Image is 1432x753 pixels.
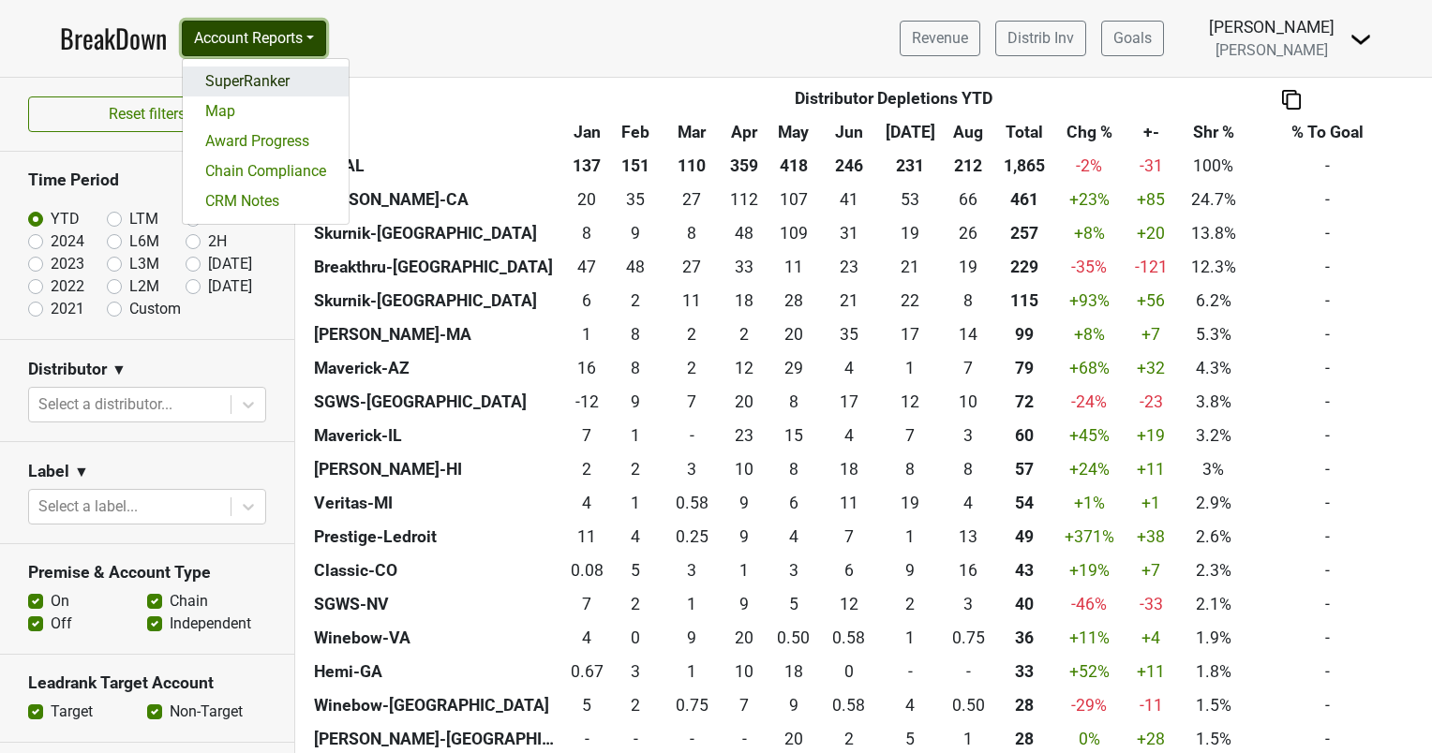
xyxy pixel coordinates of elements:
div: 28 [772,288,814,313]
td: 9.84 [722,452,768,486]
label: On [51,590,69,613]
td: 12.3% [1178,250,1248,284]
th: 71.581 [994,385,1054,419]
span: ▼ [74,461,89,483]
th: Mar: activate to sort column ascending [662,115,722,149]
td: +24 % [1054,452,1125,486]
td: 1.5 [609,452,662,486]
span: ▼ [112,359,127,381]
a: SuperRanker [183,66,349,96]
div: 8 [614,356,657,380]
div: 17 [824,390,874,414]
th: Apr: activate to sort column ascending [722,115,768,149]
td: 1.917 [722,317,768,351]
div: [PERSON_NAME] [1209,15,1335,39]
td: 30.834 [819,216,879,250]
td: 1.249 [609,486,662,520]
td: 111.83 [722,183,768,216]
div: 20 [726,390,764,414]
div: 15 [772,423,814,448]
div: 2 [569,457,605,481]
div: 22 [883,288,937,313]
div: -23 [1129,390,1173,414]
td: 19.081 [943,250,995,284]
div: 6 [772,491,814,515]
td: 52.99 [878,183,942,216]
div: 29 [772,356,814,380]
td: - [1248,351,1406,385]
div: 1 [614,423,657,448]
div: 8 [947,457,990,481]
td: - [1248,452,1406,486]
td: 66.17 [943,183,995,216]
td: 26.67 [662,183,722,216]
td: 4.167 [819,419,879,452]
td: - [1248,419,1406,452]
div: 4 [824,423,874,448]
div: 18 [824,457,874,481]
div: 12 [883,390,937,414]
td: 1 [564,317,610,351]
td: 8.328 [768,385,819,419]
th: May: activate to sort column ascending [768,115,819,149]
div: 3 [666,457,717,481]
div: 7 [883,423,937,448]
td: - [1248,250,1406,284]
div: 21 [824,288,874,313]
td: 4.416 [564,486,610,520]
th: Distributor Depletions YTD [609,81,1178,115]
div: 41 [824,187,874,212]
button: Reset filters [28,96,266,132]
div: +1 [1129,491,1173,515]
td: - [1248,486,1406,520]
td: 1 [878,351,942,385]
td: -24 % [1054,385,1125,419]
a: Chain Compliance [183,156,349,186]
div: 48 [614,255,657,279]
td: 35.167 [819,317,879,351]
div: 3 [947,423,990,448]
th: [PERSON_NAME]-MA [309,317,564,351]
td: 20.583 [819,284,879,317]
td: 8.083 [609,317,662,351]
td: 9.833 [943,385,995,419]
th: 60.336 [994,419,1054,452]
div: 16 [569,356,605,380]
div: 9 [614,221,657,245]
div: 8 [772,457,814,481]
td: 0.583 [662,486,722,520]
button: Account Reports [182,21,326,56]
div: 23 [726,423,764,448]
div: 53 [883,187,937,212]
a: Distrib Inv [995,21,1086,56]
div: 66 [947,187,990,212]
td: +68 % [1054,351,1125,385]
div: 12 [726,356,764,380]
td: 0 [662,419,722,452]
td: - [1248,385,1406,419]
label: [DATE] [208,253,252,275]
td: 2.083 [662,351,722,385]
td: 46.669 [564,250,610,284]
div: 8 [614,322,657,347]
div: 23 [824,255,874,279]
td: 6.584 [662,385,722,419]
td: 18.083 [722,284,768,317]
td: 8.251 [943,284,995,317]
th: 110 [662,149,722,183]
td: 3.2% [1178,419,1248,452]
td: 22.557 [819,250,879,284]
td: 3.833 [819,351,879,385]
div: 11 [824,491,874,515]
td: 1.17 [609,419,662,452]
th: 115.416 [994,284,1054,317]
label: [DATE] [208,275,252,298]
label: YTD [51,208,80,230]
div: 7 [569,423,605,448]
td: 35.24 [609,183,662,216]
div: -121 [1129,255,1173,279]
div: 35 [614,187,657,212]
th: Maverick-IL [309,419,564,452]
span: -31 [1140,156,1163,175]
td: 24.7% [1178,183,1248,216]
